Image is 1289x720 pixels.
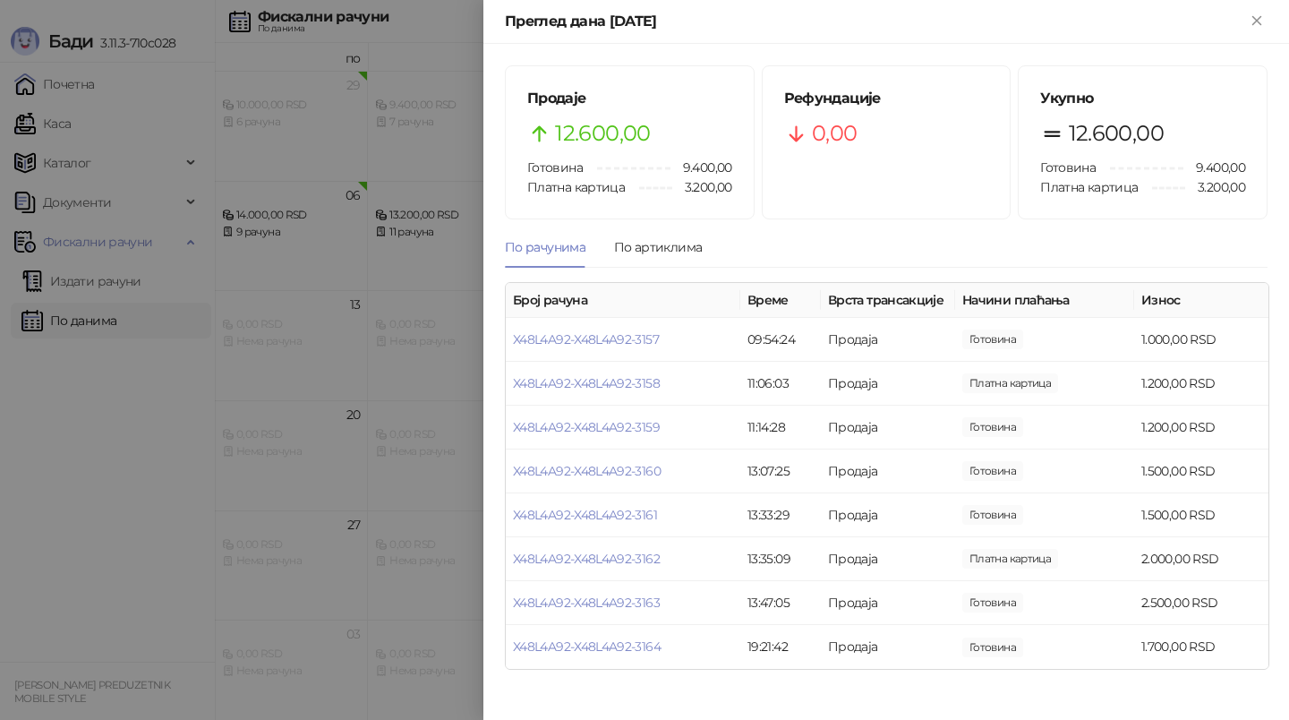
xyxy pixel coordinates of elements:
span: 1.700,00 [962,638,1023,657]
span: 2.500,00 [962,593,1023,613]
td: Продаја [821,406,955,450]
td: 13:07:25 [740,450,821,493]
td: 2.500,00 RSD [1134,581,1268,625]
span: 1.200,00 [962,417,1023,437]
a: X48L4A92-X48L4A92-3158 [513,375,660,391]
span: 0,00 [812,116,857,150]
span: 3.200,00 [672,177,732,197]
a: X48L4A92-X48L4A92-3163 [513,595,660,611]
th: Време [740,283,821,318]
td: 11:14:28 [740,406,821,450]
th: Начини плаћања [955,283,1134,318]
span: 12.600,00 [555,116,650,150]
a: X48L4A92-X48L4A92-3159 [513,419,660,435]
div: По артиклима [614,237,702,257]
td: Продаја [821,318,955,362]
button: Close [1246,11,1268,32]
span: 1.500,00 [962,461,1023,481]
div: По рачунима [505,237,585,257]
td: Продаја [821,537,955,581]
td: Продаја [821,625,955,669]
span: Платна картица [1040,179,1138,195]
div: Преглед дана [DATE] [505,11,1246,32]
span: Платна картица [527,179,625,195]
span: 2.000,00 [962,549,1058,569]
th: Врста трансакције [821,283,955,318]
span: 1.200,00 [962,373,1058,393]
td: Продаја [821,362,955,406]
th: Износ [1134,283,1268,318]
span: 9.400,00 [1183,158,1245,177]
span: 1.000,00 [962,330,1023,349]
td: 1.200,00 RSD [1134,406,1268,450]
th: Број рачуна [506,283,740,318]
span: Готовина [1040,159,1096,176]
span: 12.600,00 [1069,116,1164,150]
td: Продаја [821,493,955,537]
span: 9.400,00 [670,158,732,177]
a: X48L4A92-X48L4A92-3160 [513,463,661,479]
td: 1.200,00 RSD [1134,362,1268,406]
td: Продаја [821,581,955,625]
td: 1.500,00 RSD [1134,493,1268,537]
td: 2.000,00 RSD [1134,537,1268,581]
h5: Укупно [1040,88,1245,109]
td: 13:47:05 [740,581,821,625]
span: 1.500,00 [962,505,1023,525]
td: 1.700,00 RSD [1134,625,1268,669]
a: X48L4A92-X48L4A92-3161 [513,507,657,523]
td: 13:33:29 [740,493,821,537]
td: 1.000,00 RSD [1134,318,1268,362]
a: X48L4A92-X48L4A92-3157 [513,331,659,347]
td: 13:35:09 [740,537,821,581]
td: 1.500,00 RSD [1134,450,1268,493]
td: Продаја [821,450,955,493]
td: 09:54:24 [740,318,821,362]
h5: Рефундације [784,88,989,109]
td: 11:06:03 [740,362,821,406]
h5: Продаје [527,88,732,109]
a: X48L4A92-X48L4A92-3164 [513,639,661,655]
span: Готовина [527,159,583,176]
a: X48L4A92-X48L4A92-3162 [513,551,660,567]
span: 3.200,00 [1185,177,1245,197]
td: 19:21:42 [740,625,821,669]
